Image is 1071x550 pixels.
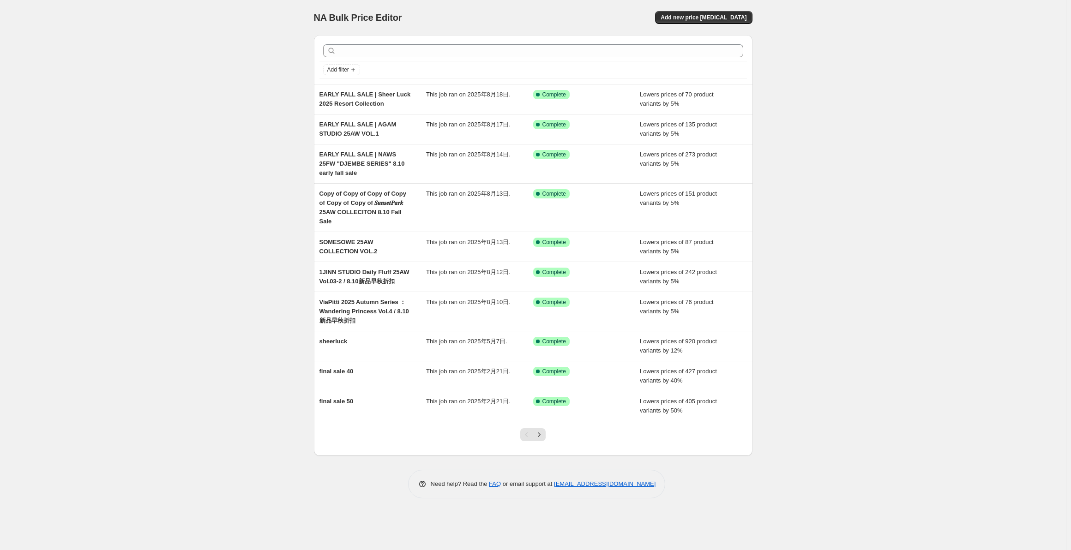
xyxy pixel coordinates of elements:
span: ViaPitti 2025 Autumn Series ：Wandering Princess Vol.4 / 8.10新品早秋折扣 [319,299,409,324]
span: Lowers prices of 920 product variants by 12% [640,338,717,354]
a: [EMAIL_ADDRESS][DOMAIN_NAME] [554,480,656,487]
span: Complete [542,299,566,306]
span: Copy of Copy of Copy of Copy of Copy of Copy of 𝑺𝒖𝒏𝒔𝒆𝒕𝑷𝒂𝒓𝒌 25AW COLLECITON 8.10 Fall Sale [319,190,406,225]
span: This job ran on 2025年8月13日. [426,190,511,197]
span: Lowers prices of 76 product variants by 5% [640,299,714,315]
span: This job ran on 2025年2月21日. [426,398,511,405]
button: Add filter [323,64,360,75]
span: Lowers prices of 135 product variants by 5% [640,121,717,137]
span: NA Bulk Price Editor [314,12,402,23]
span: This job ran on 2025年5月7日. [426,338,507,345]
span: This job ran on 2025年2月21日. [426,368,511,375]
span: This job ran on 2025年8月10日. [426,299,511,305]
span: Complete [542,190,566,197]
span: Lowers prices of 242 product variants by 5% [640,269,717,285]
span: Complete [542,269,566,276]
span: Add filter [327,66,349,73]
span: sheerluck [319,338,348,345]
span: final sale 40 [319,368,354,375]
span: Complete [542,239,566,246]
span: This job ran on 2025年8月17日. [426,121,511,128]
span: This job ran on 2025年8月12日. [426,269,511,275]
span: Complete [542,398,566,405]
span: Add new price [MEDICAL_DATA] [661,14,746,21]
span: Lowers prices of 70 product variants by 5% [640,91,714,107]
span: Lowers prices of 87 product variants by 5% [640,239,714,255]
span: 1JINN STUDIO Daily Fluff 25AW Vol.03-2 / 8.10新品早秋折扣 [319,269,409,285]
span: Lowers prices of 405 product variants by 50% [640,398,717,414]
span: SOMESOWE 25AW COLLECTION VOL.2 [319,239,378,255]
a: FAQ [489,480,501,487]
span: Complete [542,368,566,375]
span: This job ran on 2025年8月14日. [426,151,511,158]
span: EARLY FALL SALE | Sheer Luck 2025 Resort Collection [319,91,411,107]
button: Add new price [MEDICAL_DATA] [655,11,752,24]
span: This job ran on 2025年8月13日. [426,239,511,245]
span: or email support at [501,480,554,487]
span: Complete [542,121,566,128]
span: This job ran on 2025年8月18日. [426,91,511,98]
span: Lowers prices of 427 product variants by 40% [640,368,717,384]
span: EARLY FALL SALE | NAWS 25FW "DJEMBE SERIES" 8.10 early fall sale [319,151,405,176]
nav: Pagination [520,428,546,441]
span: Need help? Read the [431,480,489,487]
button: Next [533,428,546,441]
span: Complete [542,151,566,158]
span: final sale 50 [319,398,354,405]
span: Complete [542,91,566,98]
span: Complete [542,338,566,345]
span: EARLY FALL SALE | AGAM STUDIO 25AW VOL.1 [319,121,397,137]
span: Lowers prices of 273 product variants by 5% [640,151,717,167]
span: Lowers prices of 151 product variants by 5% [640,190,717,206]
